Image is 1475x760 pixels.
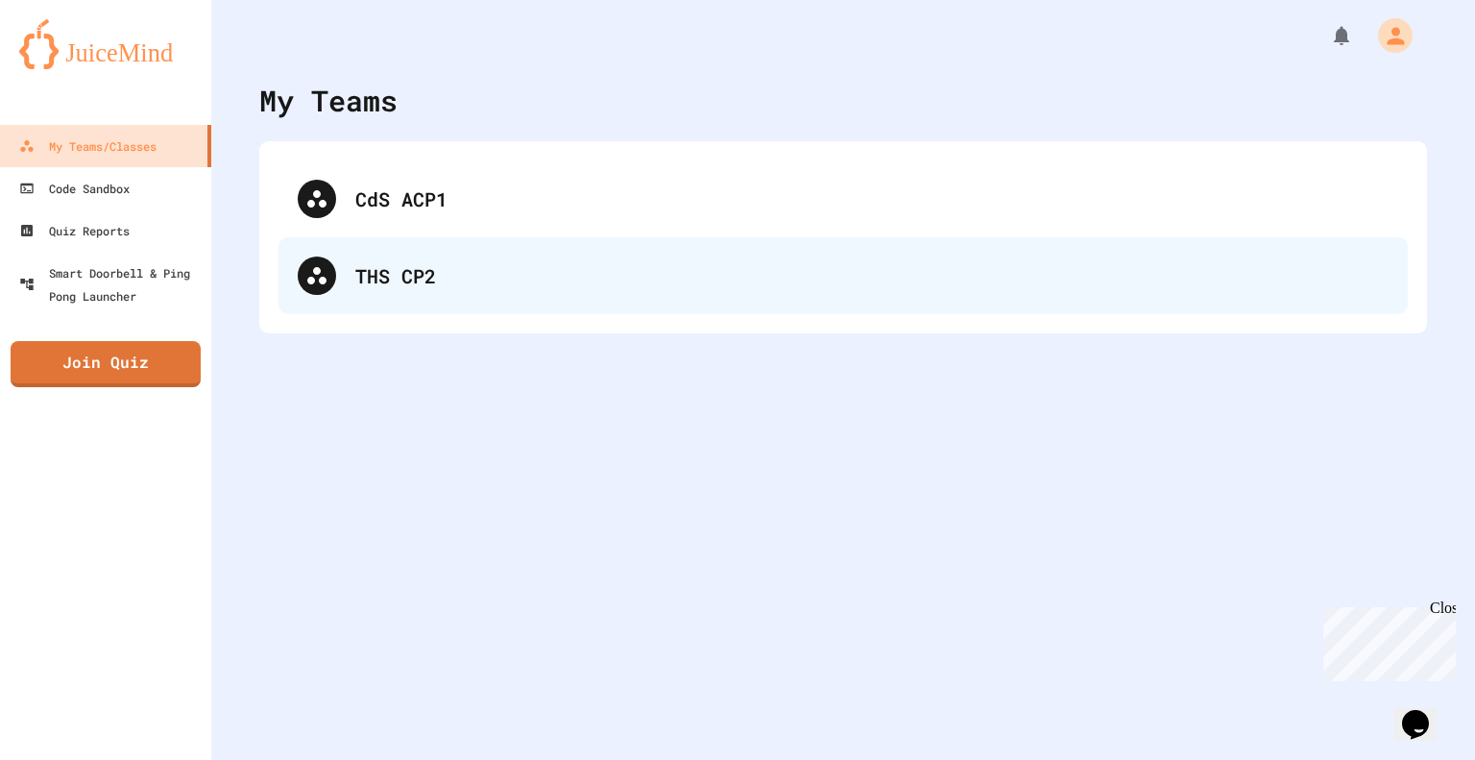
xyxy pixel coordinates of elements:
[1394,683,1456,741] iframe: chat widget
[19,19,192,69] img: logo-orange.svg
[278,237,1408,314] div: THS CP2
[355,184,1389,213] div: CdS ACP1
[1316,600,1456,681] iframe: chat widget
[1358,13,1417,58] div: My Account
[8,8,133,122] div: Chat with us now!Close
[19,219,130,242] div: Quiz Reports
[278,160,1408,237] div: CdS ACP1
[1294,19,1358,52] div: My Notifications
[259,79,398,122] div: My Teams
[355,261,1389,290] div: THS CP2
[19,135,157,158] div: My Teams/Classes
[19,261,204,307] div: Smart Doorbell & Ping Pong Launcher
[11,341,201,387] a: Join Quiz
[19,177,130,200] div: Code Sandbox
